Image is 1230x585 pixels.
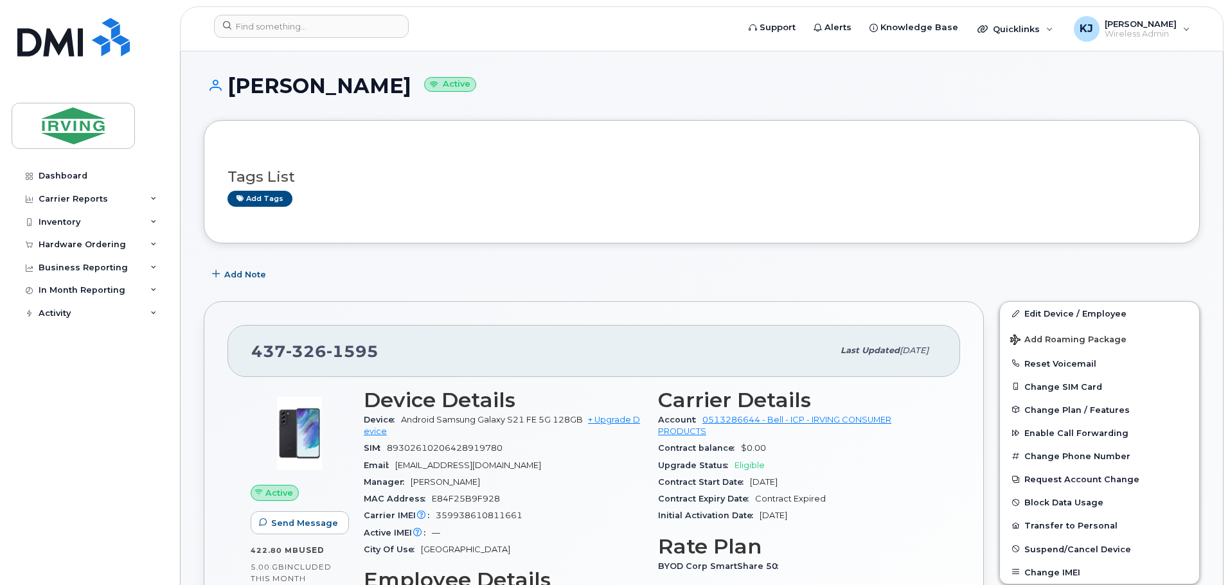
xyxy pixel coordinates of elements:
[364,389,643,412] h3: Device Details
[395,460,541,470] span: [EMAIL_ADDRESS][DOMAIN_NAME]
[424,77,476,92] small: Active
[658,477,750,487] span: Contract Start Date
[265,487,293,499] span: Active
[251,562,332,583] span: included this month
[1010,335,1127,347] span: Add Roaming Package
[658,494,755,503] span: Contract Expiry Date
[299,545,325,555] span: used
[364,528,432,537] span: Active IMEI
[271,517,338,529] span: Send Message
[227,169,1176,185] h3: Tags List
[204,74,1200,97] h1: [PERSON_NAME]
[364,494,432,503] span: MAC Address
[658,443,741,453] span: Contract balance
[364,511,436,520] span: Carrier IMEI
[401,415,583,424] span: Android Samsung Galaxy S21 FE 5G 128GB
[286,342,326,361] span: 326
[1000,561,1199,584] button: Change IMEI
[841,345,900,355] span: Last updated
[1024,428,1128,438] span: Enable Call Forwarding
[364,545,421,554] span: City Of Use
[224,268,266,281] span: Add Note
[251,563,285,572] span: 5.00 GB
[658,561,785,571] span: BYOD Corp SmartShare 50
[251,511,349,534] button: Send Message
[658,535,937,558] h3: Rate Plan
[658,415,891,436] a: 0513286644 - Bell - ICP - IRVING CONSUMER PRODUCTS
[658,389,937,412] h3: Carrier Details
[326,342,379,361] span: 1595
[1000,467,1199,491] button: Request Account Change
[1000,421,1199,444] button: Enable Call Forwarding
[432,528,440,537] span: —
[1000,514,1199,537] button: Transfer to Personal
[900,345,929,355] span: [DATE]
[204,263,277,286] button: Add Note
[432,494,500,503] span: E84F25B9F928
[741,443,766,453] span: $0.00
[364,443,387,453] span: SIM
[251,546,299,555] span: 422.80 MB
[1000,398,1199,421] button: Change Plan / Features
[760,511,787,520] span: [DATE]
[755,494,826,503] span: Contract Expired
[1000,326,1199,352] button: Add Roaming Package
[387,443,503,453] span: 89302610206428919780
[1000,537,1199,561] button: Suspend/Cancel Device
[1024,544,1131,554] span: Suspend/Cancel Device
[750,477,778,487] span: [DATE]
[1000,352,1199,375] button: Reset Voicemail
[658,460,735,470] span: Upgrade Status
[227,191,292,207] a: Add tags
[364,477,411,487] span: Manager
[1000,491,1199,514] button: Block Data Usage
[1000,302,1199,325] a: Edit Device / Employee
[421,545,510,554] span: [GEOGRAPHIC_DATA]
[261,395,338,472] img: image20231002-3703462-abbrul.jpeg
[364,415,401,424] span: Device
[1000,444,1199,467] button: Change Phone Number
[1024,405,1130,414] span: Change Plan / Features
[251,342,379,361] span: 437
[436,511,522,520] span: 359938610811661
[658,415,702,424] span: Account
[735,460,765,470] span: Eligible
[1000,375,1199,398] button: Change SIM Card
[658,511,760,520] span: Initial Activation Date
[411,477,480,487] span: [PERSON_NAME]
[364,460,395,470] span: Email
